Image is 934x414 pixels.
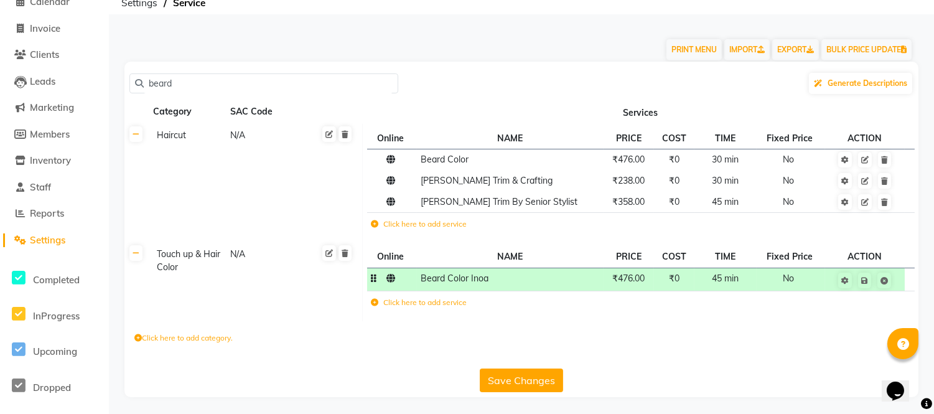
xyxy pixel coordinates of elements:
span: Dropped [33,382,71,393]
iframe: chat widget [882,364,922,402]
button: BULK PRICE UPDATE [821,39,912,60]
a: Leads [3,75,106,89]
button: PRINT MENU [666,39,722,60]
th: Fixed Price [757,247,825,268]
span: Beard Color Inoa [421,273,488,284]
div: SAC Code [229,104,301,120]
span: ₹0 [669,154,679,165]
span: Leads [30,75,55,87]
th: NAME [417,247,604,268]
th: TIME [694,128,757,149]
div: Touch up & Hair Color [152,247,224,275]
span: 30 min [712,175,739,186]
span: No [783,154,794,165]
span: 45 min [712,196,739,207]
label: Click here to add service [371,297,467,308]
th: PRICE [604,247,654,268]
th: Services [363,100,918,124]
div: N/A [229,247,301,275]
span: ₹0 [669,175,679,186]
a: IMPORT [724,39,770,60]
a: Settings [3,233,106,248]
a: Staff [3,181,106,195]
th: TIME [694,247,757,268]
a: Clients [3,48,106,62]
a: EXPORT [772,39,819,60]
th: Online [367,247,417,268]
span: ₹476.00 [612,154,645,165]
button: Save Changes [480,369,563,392]
span: ₹0 [669,196,679,207]
th: PRICE [604,128,654,149]
th: ACTION [825,247,905,268]
span: No [783,175,794,186]
span: 45 min [712,273,739,284]
span: Beard Color [421,154,469,165]
th: COST [654,128,694,149]
span: Clients [30,49,59,60]
div: N/A [229,128,301,143]
span: ₹358.00 [612,196,645,207]
span: [PERSON_NAME] Trim By Senior Stylist [421,196,577,207]
th: Fixed Price [757,128,825,149]
span: Generate Descriptions [828,78,907,88]
div: Haircut [152,128,224,143]
label: Click here to add category. [134,332,233,344]
a: Members [3,128,106,142]
span: Members [30,128,70,140]
label: Click here to add service [371,219,467,230]
a: Invoice [3,22,106,36]
span: Reports [30,207,64,219]
span: InProgress [33,310,80,322]
th: ACTION [825,128,905,149]
span: [PERSON_NAME] Trim & Crafting [421,175,553,186]
span: Completed [33,274,80,286]
th: Online [367,128,417,149]
span: Upcoming [33,346,77,357]
th: COST [654,247,694,268]
a: Marketing [3,101,106,115]
span: Marketing [30,101,74,113]
span: Invoice [30,22,60,34]
button: Generate Descriptions [809,73,912,94]
span: 30 min [712,154,739,165]
span: Inventory [30,154,71,166]
span: No [783,196,794,207]
th: NAME [417,128,604,149]
input: Search by service name [144,74,393,93]
a: Inventory [3,154,106,168]
span: Settings [30,234,65,246]
span: ₹476.00 [612,273,645,284]
span: Staff [30,181,51,193]
a: Reports [3,207,106,221]
span: No [783,273,794,284]
span: ₹0 [669,273,679,284]
div: Category [152,104,224,120]
span: ₹238.00 [612,175,645,186]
